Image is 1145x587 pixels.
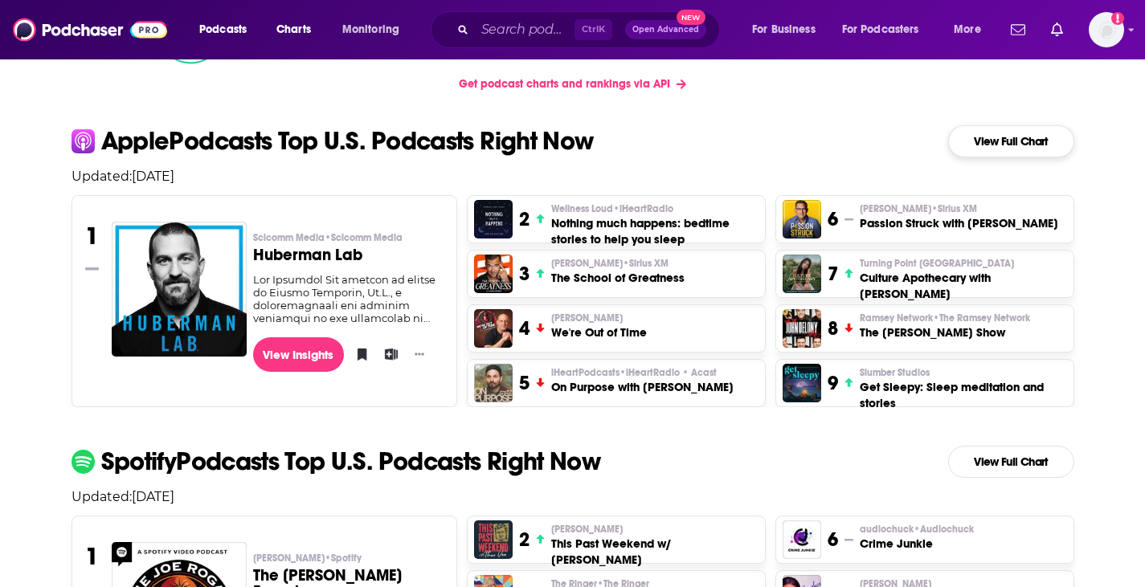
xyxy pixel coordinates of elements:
p: John R. Miles • Sirius XM [860,202,1058,215]
button: open menu [741,17,836,43]
button: open menu [832,17,943,43]
span: [PERSON_NAME] [551,257,669,270]
a: [PERSON_NAME]We're Out of Time [551,312,647,340]
span: • Sirius XM [623,258,669,269]
a: Passion Struck with John R. Miles [783,200,821,238]
span: Monitoring [342,18,399,41]
span: • iHeartRadio • Acast [620,367,717,378]
span: audiochuck [860,523,974,536]
h3: 9 [828,371,838,395]
p: Lewis Howes • Sirius XM [551,257,685,270]
img: apple Icon [72,129,95,153]
input: Search podcasts, credits, & more... [475,17,575,43]
img: We're Out of Time [474,309,513,348]
p: Updated: [DATE] [59,489,1087,504]
span: Turning Point [GEOGRAPHIC_DATA] [860,257,1014,270]
h3: 2 [519,528,530,552]
p: Turning Point USA [860,257,1066,270]
a: Show notifications dropdown [1045,16,1069,43]
a: iHeartPodcasts•iHeartRadio • AcastOn Purpose with [PERSON_NAME] [551,366,734,395]
h3: The School of Greatness [551,270,685,286]
img: Nothing much happens: bedtime stories to help you sleep [474,200,513,238]
span: More [954,18,981,41]
p: Apple Podcasts Top U.S. Podcasts Right Now [101,128,594,154]
a: audiochuck•AudiochuckCrime Junkie [860,523,974,552]
span: • Sirius XM [931,203,977,214]
p: Theo Von [551,523,758,536]
h3: We're Out of Time [551,324,647,340]
p: Scicomm Media • Scicomm Media [253,231,444,244]
p: iHeartPodcasts • iHeartRadio • Acast [551,366,734,379]
img: The Dr. John Delony Show [783,309,821,348]
button: open menu [331,17,420,43]
img: Crime Junkie [783,520,821,559]
a: View Insights [253,337,344,372]
img: The School of Greatness [474,255,513,293]
a: Wellness Loud•iHeartRadioNothing much happens: bedtime stories to help you sleep [551,202,758,247]
h3: 5 [519,371,530,395]
img: Culture Apothecary with Alex Clark [783,255,821,293]
h3: 6 [828,207,838,231]
span: • Spotify [325,552,362,564]
h3: 8 [828,316,838,340]
span: • Scicomm Media [325,232,403,243]
div: Search podcasts, credits, & more... [446,11,735,48]
img: Huberman Lab [112,222,247,357]
span: • iHeartRadio [613,203,673,214]
button: Open AdvancedNew [625,20,706,39]
p: Ramsey Network • The Ramsey Network [860,312,1030,324]
span: Ramsey Network [860,312,1030,324]
span: [PERSON_NAME] [551,523,623,536]
p: Richard Taite [551,312,647,324]
span: • Audiochuck [914,524,974,535]
p: Spotify Podcasts Top U.S. Podcasts Right Now [101,449,601,475]
img: User Profile [1089,12,1124,47]
a: Scicomm Media•Scicomm MediaHuberman Lab [253,231,444,273]
img: Podchaser - Follow, Share and Rate Podcasts [13,14,167,45]
h3: 7 [828,262,838,286]
a: View Full Chart [948,446,1074,478]
button: Bookmark Podcast [350,342,366,366]
h3: The [PERSON_NAME] Show [860,324,1030,340]
button: open menu [188,17,268,43]
span: [PERSON_NAME] [860,202,977,215]
h3: 1 [85,222,99,251]
a: Get podcast charts and rankings via API [446,64,699,104]
svg: Add a profile image [1111,12,1124,25]
span: [PERSON_NAME] [253,552,362,565]
h3: 6 [828,528,838,552]
span: Wellness Loud [551,202,673,215]
img: On Purpose with Jay Shetty [474,364,513,402]
p: audiochuck • Audiochuck [860,523,974,536]
a: Ramsey Network•The Ramsey NetworkThe [PERSON_NAME] Show [860,312,1030,340]
a: Turning Point [GEOGRAPHIC_DATA]Culture Apothecary with [PERSON_NAME] [860,257,1066,302]
p: Wellness Loud • iHeartRadio [551,202,758,215]
span: Open Advanced [632,26,699,34]
p: Joe Rogan • Spotify [253,552,444,565]
span: • The Ramsey Network [933,312,1030,324]
span: Scicomm Media [253,231,403,244]
h3: 3 [519,262,530,286]
a: Huberman Lab [112,222,247,356]
h3: 1 [85,542,99,571]
h3: On Purpose with [PERSON_NAME] [551,379,734,395]
img: This Past Weekend w/ Theo Von [474,520,513,559]
span: New [677,10,705,25]
h3: Get Sleepy: Sleep meditation and stories [860,379,1066,411]
h3: This Past Weekend w/ [PERSON_NAME] [551,536,758,568]
button: Show profile menu [1089,12,1124,47]
button: open menu [943,17,1001,43]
